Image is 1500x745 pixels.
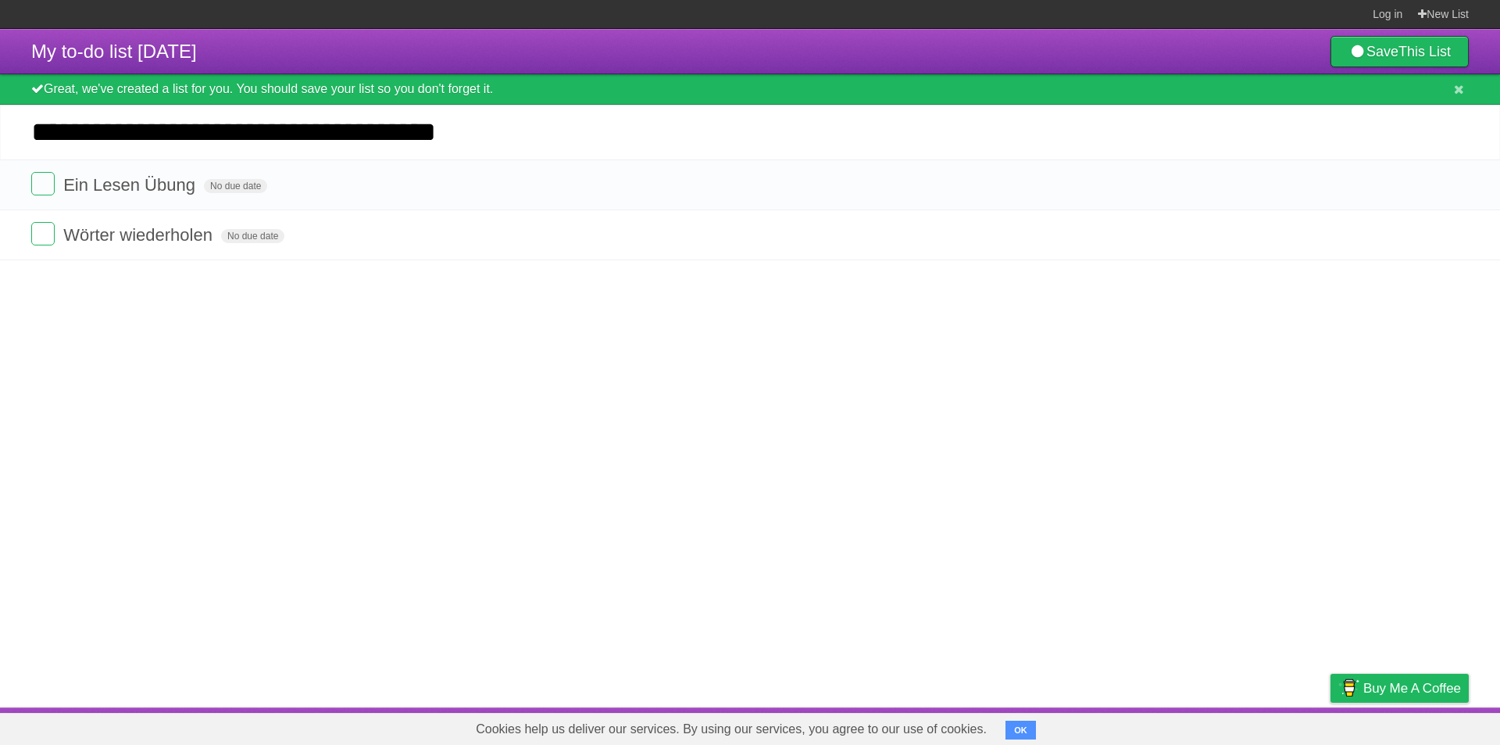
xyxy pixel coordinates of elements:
[31,222,55,245] label: Done
[31,41,197,62] span: My to-do list [DATE]
[63,225,216,245] span: Wörter wiederholen
[63,175,199,195] span: Ein Lesen Übung
[221,229,284,243] span: No due date
[1257,711,1291,741] a: Terms
[1363,675,1461,702] span: Buy me a coffee
[1370,711,1469,741] a: Suggest a feature
[1005,721,1036,740] button: OK
[1338,675,1359,701] img: Buy me a coffee
[1310,711,1351,741] a: Privacy
[460,714,1002,745] span: Cookies help us deliver our services. By using our services, you agree to our use of cookies.
[1123,711,1155,741] a: About
[1330,36,1469,67] a: SaveThis List
[1174,711,1237,741] a: Developers
[1330,674,1469,703] a: Buy me a coffee
[31,172,55,195] label: Done
[204,179,267,193] span: No due date
[1398,44,1451,59] b: This List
